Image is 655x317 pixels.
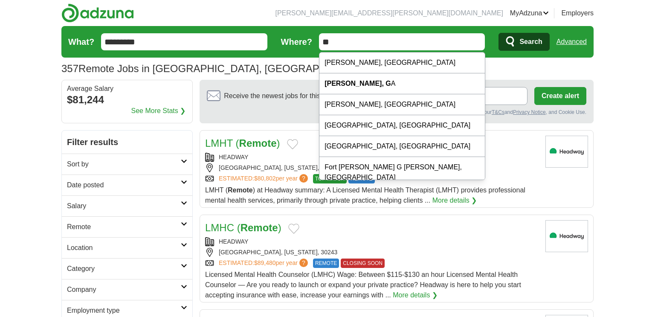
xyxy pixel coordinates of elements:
[67,92,187,108] div: $81,244
[228,186,253,194] strong: Remote
[62,216,192,237] a: Remote
[325,80,391,87] strong: [PERSON_NAME], G
[299,174,308,183] span: ?
[254,259,276,266] span: $89,480
[281,35,312,48] label: Where?
[275,8,503,18] li: [PERSON_NAME][EMAIL_ADDRESS][PERSON_NAME][DOMAIN_NAME]
[219,174,310,183] a: ESTIMATED:$80,802per year?
[62,131,192,154] h2: Filter results
[519,33,542,50] span: Search
[498,33,549,51] button: Search
[67,201,181,211] h2: Salary
[62,174,192,195] a: Date posted
[62,195,192,216] a: Salary
[239,137,277,149] strong: Remote
[67,159,181,169] h2: Sort by
[219,238,248,245] a: HEADWAY
[319,73,485,94] div: A
[313,259,339,268] span: REMOTE
[205,222,281,233] a: LMHC (Remote)
[219,154,248,160] a: HEADWAY
[513,109,546,115] a: Privacy Notice
[67,264,181,274] h2: Category
[492,109,504,115] a: T&Cs
[62,237,192,258] a: Location
[319,115,485,136] div: [GEOGRAPHIC_DATA], [GEOGRAPHIC_DATA]
[62,279,192,300] a: Company
[205,271,521,299] span: Licensed Mental Health Counselor (LMHC) Wage: Between $115-$130 an hour Licensed Mental Health Co...
[534,87,586,105] button: Create alert
[545,136,588,168] img: Headway logo
[61,61,78,76] span: 357
[207,108,586,116] div: By creating an alert, you agree to our and , and Cookie Use.
[561,8,594,18] a: Employers
[241,222,278,233] strong: Remote
[393,290,438,300] a: More details ❯
[67,305,181,316] h2: Employment type
[67,180,181,190] h2: Date posted
[61,63,371,74] h1: Remote Jobs in [GEOGRAPHIC_DATA], [GEOGRAPHIC_DATA]
[67,285,181,295] h2: Company
[254,175,276,182] span: $80,802
[319,157,485,188] div: Fort [PERSON_NAME] G [PERSON_NAME], [GEOGRAPHIC_DATA]
[205,163,539,172] div: [GEOGRAPHIC_DATA], [US_STATE], 30243
[299,259,308,267] span: ?
[287,139,298,149] button: Add to favorite jobs
[432,195,477,206] a: More details ❯
[205,186,525,204] span: LMHT ( ) at Headway summary: A Licensed Mental Health Therapist (LMHT) provides professional ment...
[224,91,370,101] span: Receive the newest jobs for this search :
[61,3,134,23] img: Adzuna logo
[131,106,186,116] a: See More Stats ❯
[341,259,385,268] span: CLOSING SOON
[67,85,187,92] div: Average Salary
[556,33,587,50] a: Advanced
[319,94,485,115] div: [PERSON_NAME], [GEOGRAPHIC_DATA]
[219,259,310,268] a: ESTIMATED:$89,480per year?
[510,8,549,18] a: MyAdzuna
[319,136,485,157] div: [GEOGRAPHIC_DATA], [GEOGRAPHIC_DATA]
[319,52,485,73] div: [PERSON_NAME], [GEOGRAPHIC_DATA]
[288,224,299,234] button: Add to favorite jobs
[67,222,181,232] h2: Remote
[68,35,94,48] label: What?
[62,258,192,279] a: Category
[313,174,347,183] span: TOP MATCH
[62,154,192,174] a: Sort by
[205,248,539,257] div: [GEOGRAPHIC_DATA], [US_STATE], 30243
[545,220,588,252] img: Headway logo
[205,137,280,149] a: LMHT (Remote)
[67,243,181,253] h2: Location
